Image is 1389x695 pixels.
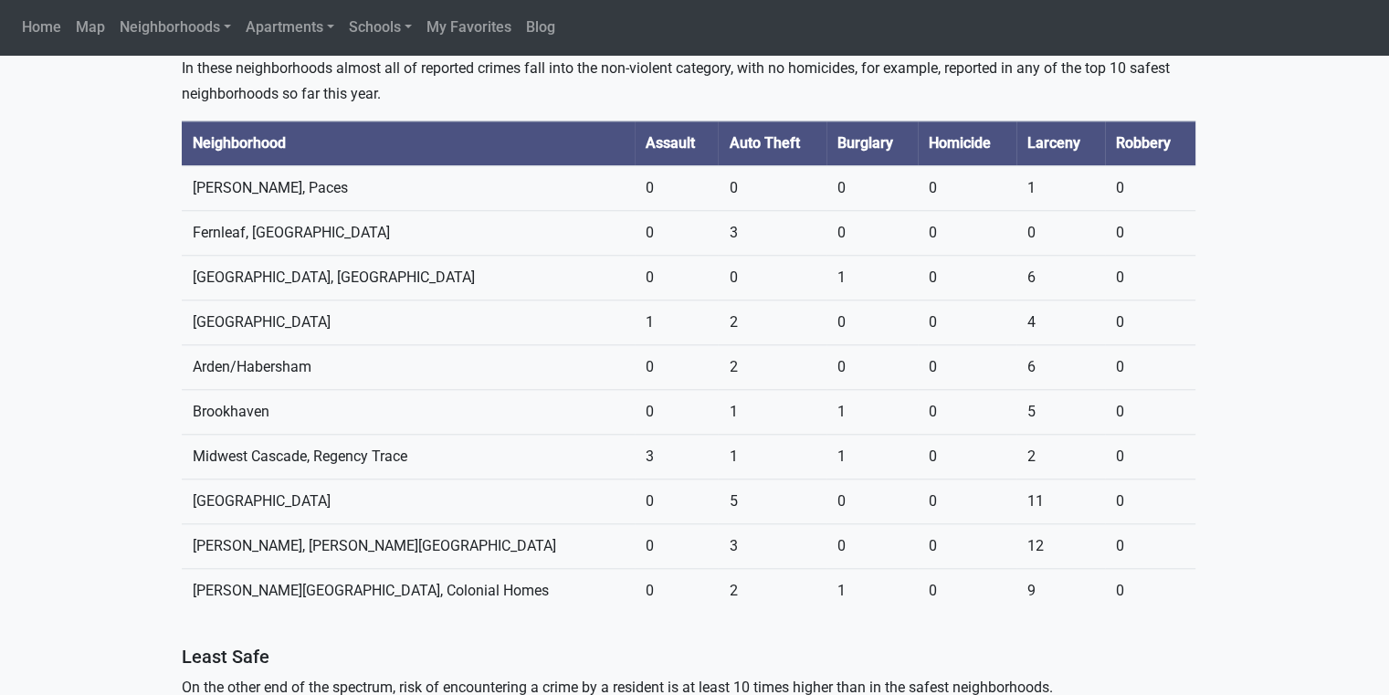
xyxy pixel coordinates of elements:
h5: Least Safe [182,646,1195,668]
td: 0 [918,210,1016,255]
td: 2 [1016,434,1104,479]
td: 1 [1016,165,1104,210]
td: 0 [1105,568,1195,613]
td: 0 [1016,210,1104,255]
th: Burglary [826,121,918,165]
td: 0 [918,523,1016,568]
td: [PERSON_NAME], Paces [182,165,635,210]
span: My Favorites [426,18,511,36]
td: 11 [1016,479,1104,523]
td: 3 [635,434,719,479]
span: Home [22,18,61,36]
a: Neighborhoods [112,9,238,46]
td: 0 [635,568,719,613]
td: 0 [918,300,1016,344]
a: My Favorites [419,9,519,46]
th: Assault [635,121,719,165]
td: Fernleaf, [GEOGRAPHIC_DATA] [182,210,635,255]
td: 0 [826,210,918,255]
td: 1 [635,300,719,344]
td: 5 [718,479,826,523]
td: 12 [1016,523,1104,568]
td: 0 [918,255,1016,300]
td: [PERSON_NAME][GEOGRAPHIC_DATA], Colonial Homes [182,568,635,613]
td: 0 [826,165,918,210]
a: Home [15,9,68,46]
td: 1 [826,434,918,479]
td: 3 [718,210,826,255]
td: 0 [635,389,719,434]
td: 0 [1105,434,1195,479]
td: 3 [718,523,826,568]
th: Homicide [918,121,1016,165]
td: 9 [1016,568,1104,613]
th: Neighborhood [182,121,635,165]
td: 0 [826,479,918,523]
span: Map [76,18,105,36]
td: 0 [918,344,1016,389]
td: 1 [826,389,918,434]
td: 6 [1016,344,1104,389]
td: 0 [718,165,826,210]
td: 5 [1016,389,1104,434]
td: 0 [635,255,719,300]
td: 0 [826,300,918,344]
td: [GEOGRAPHIC_DATA], [GEOGRAPHIC_DATA] [182,255,635,300]
p: In these neighborhoods almost all of reported crimes fall into the non-violent category, with no ... [182,56,1195,105]
a: Map [68,9,112,46]
span: Apartments [246,18,323,36]
td: 0 [718,255,826,300]
td: 0 [918,568,1016,613]
a: Blog [519,9,563,46]
td: 1 [826,568,918,613]
td: Midwest Cascade, Regency Trace [182,434,635,479]
a: Apartments [238,9,342,46]
td: [GEOGRAPHIC_DATA] [182,479,635,523]
td: 0 [918,389,1016,434]
td: 1 [718,389,826,434]
td: 0 [1105,479,1195,523]
td: 0 [1105,300,1195,344]
td: 0 [635,165,719,210]
td: 0 [635,523,719,568]
td: 0 [635,479,719,523]
a: Schools [342,9,419,46]
td: 0 [1105,344,1195,389]
span: Neighborhoods [120,18,220,36]
td: 0 [918,479,1016,523]
td: 0 [1105,165,1195,210]
th: Robbery [1105,121,1195,165]
td: 2 [718,344,826,389]
th: Larceny [1016,121,1104,165]
td: 0 [826,523,918,568]
td: Brookhaven [182,389,635,434]
td: 6 [1016,255,1104,300]
td: 0 [635,210,719,255]
td: 0 [826,344,918,389]
td: 0 [1105,210,1195,255]
td: 0 [1105,255,1195,300]
span: Blog [526,18,555,36]
td: 0 [918,165,1016,210]
th: Auto Theft [718,121,826,165]
td: 2 [718,568,826,613]
td: 0 [1105,389,1195,434]
td: 1 [826,255,918,300]
td: 1 [718,434,826,479]
span: Schools [349,18,401,36]
td: 2 [718,300,826,344]
td: 4 [1016,300,1104,344]
td: 0 [918,434,1016,479]
td: 0 [635,344,719,389]
td: [PERSON_NAME], [PERSON_NAME][GEOGRAPHIC_DATA] [182,523,635,568]
td: 0 [1105,523,1195,568]
td: Arden/Habersham [182,344,635,389]
td: [GEOGRAPHIC_DATA] [182,300,635,344]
